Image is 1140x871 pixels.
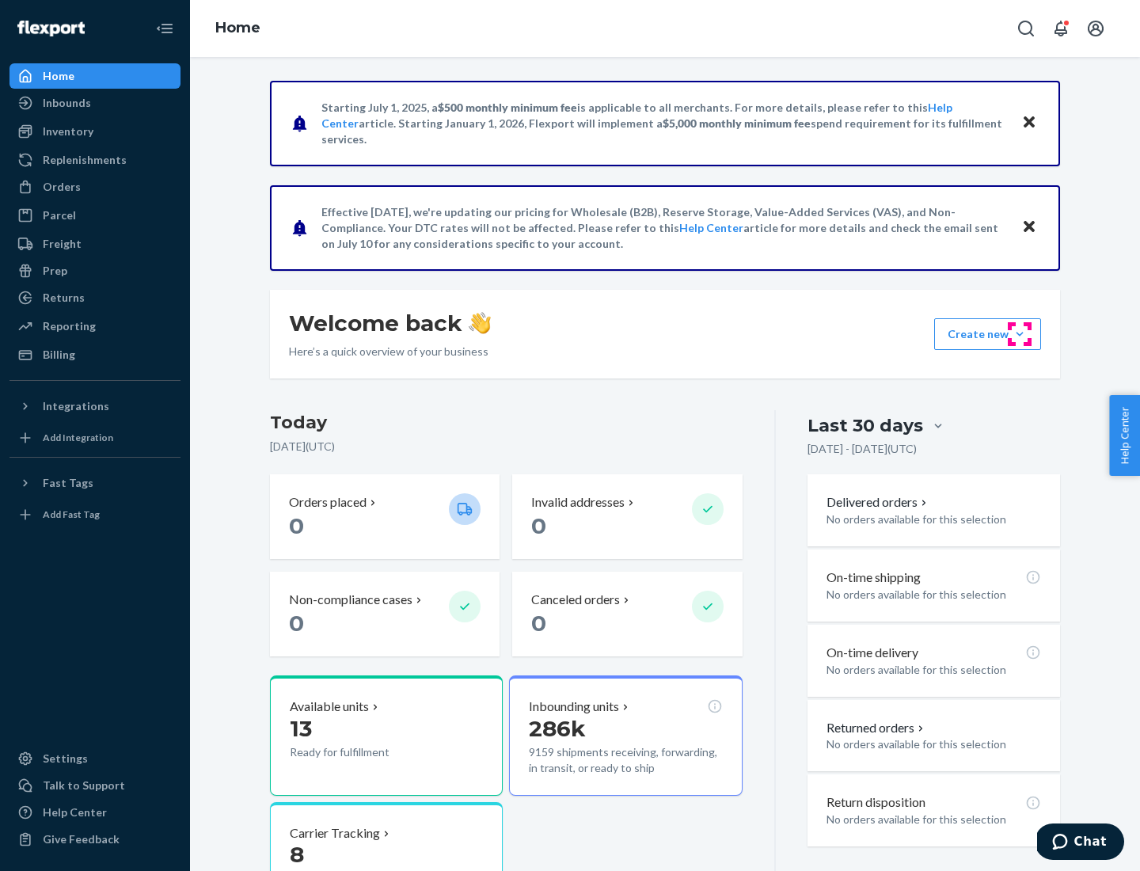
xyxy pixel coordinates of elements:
p: Effective [DATE], we're updating our pricing for Wholesale (B2B), Reserve Storage, Value-Added Se... [321,204,1006,252]
div: Prep [43,263,67,279]
h3: Today [270,410,743,435]
div: Returns [43,290,85,306]
button: Non-compliance cases 0 [270,572,500,656]
p: Invalid addresses [531,493,625,512]
span: 13 [290,715,312,742]
p: Return disposition [826,793,925,812]
p: 9159 shipments receiving, forwarding, in transit, or ready to ship [529,744,722,776]
a: Reporting [9,314,180,339]
button: Returned orders [826,719,927,737]
p: Starting July 1, 2025, a is applicable to all merchants. For more details, please refer to this a... [321,100,1006,147]
a: Add Fast Tag [9,502,180,527]
p: Canceled orders [531,591,620,609]
img: hand-wave emoji [469,312,491,334]
a: Settings [9,746,180,771]
p: [DATE] ( UTC ) [270,439,743,455]
button: Give Feedback [9,827,180,852]
p: No orders available for this selection [826,736,1041,752]
a: Billing [9,342,180,367]
a: Replenishments [9,147,180,173]
a: Home [9,63,180,89]
p: Available units [290,698,369,716]
span: $500 monthly minimum fee [438,101,577,114]
span: 286k [529,715,586,742]
a: Add Integration [9,425,180,451]
button: Orders placed 0 [270,474,500,559]
button: Close [1019,216,1039,239]
button: Open Search Box [1010,13,1042,44]
div: Fast Tags [43,475,93,491]
span: 8 [290,841,304,868]
button: Close Navigation [149,13,180,44]
p: Ready for fulfillment [290,744,436,760]
div: Replenishments [43,152,127,168]
button: Talk to Support [9,773,180,798]
button: Integrations [9,394,180,419]
p: [DATE] - [DATE] ( UTC ) [807,441,917,457]
div: Last 30 days [807,413,923,438]
div: Freight [43,236,82,252]
div: Settings [43,751,88,766]
a: Orders [9,174,180,200]
p: On-time shipping [826,569,921,587]
div: Add Fast Tag [43,508,100,521]
button: Create new [934,318,1041,350]
button: Help Center [1109,395,1140,476]
p: No orders available for this selection [826,512,1041,527]
div: Billing [43,347,75,363]
a: Returns [9,285,180,310]
div: Inbounds [43,95,91,111]
a: Home [215,19,260,36]
p: No orders available for this selection [826,662,1041,678]
p: Here’s a quick overview of your business [289,344,491,359]
div: Orders [43,179,81,195]
a: Help Center [679,221,743,234]
div: Talk to Support [43,778,125,793]
button: Close [1019,112,1039,135]
p: Inbounding units [529,698,619,716]
div: Inventory [43,124,93,139]
p: No orders available for this selection [826,812,1041,827]
button: Inbounding units286k9159 shipments receiving, forwarding, in transit, or ready to ship [509,675,742,796]
p: Non-compliance cases [289,591,412,609]
a: Parcel [9,203,180,228]
div: Add Integration [43,431,113,444]
button: Available units13Ready for fulfillment [270,675,503,796]
iframe: Opens a widget where you can chat to one of our agents [1037,823,1124,863]
span: 0 [289,512,304,539]
a: Inventory [9,119,180,144]
span: $5,000 monthly minimum fee [663,116,811,130]
div: Parcel [43,207,76,223]
button: Invalid addresses 0 [512,474,742,559]
a: Prep [9,258,180,283]
ol: breadcrumbs [203,6,273,51]
div: Home [43,68,74,84]
span: 0 [289,610,304,637]
button: Canceled orders 0 [512,572,742,656]
span: 0 [531,512,546,539]
span: 0 [531,610,546,637]
p: No orders available for this selection [826,587,1041,603]
div: Reporting [43,318,96,334]
button: Fast Tags [9,470,180,496]
button: Delivered orders [826,493,930,512]
p: On-time delivery [826,644,918,662]
button: Open notifications [1045,13,1077,44]
h1: Welcome back [289,309,491,337]
div: Help Center [43,804,107,820]
p: Carrier Tracking [290,824,380,842]
a: Help Center [9,800,180,825]
div: Give Feedback [43,831,120,847]
div: Integrations [43,398,109,414]
a: Inbounds [9,90,180,116]
button: Open account menu [1080,13,1111,44]
img: Flexport logo [17,21,85,36]
p: Orders placed [289,493,367,512]
a: Freight [9,231,180,257]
